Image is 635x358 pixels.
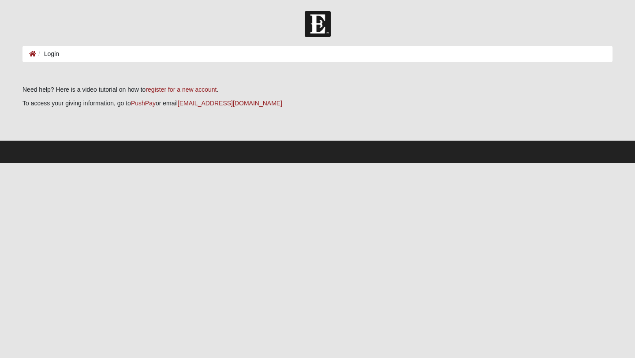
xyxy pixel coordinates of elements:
[22,99,613,108] p: To access your giving information, go to or email
[305,11,331,37] img: Church of Eleven22 Logo
[131,100,156,107] a: PushPay
[178,100,282,107] a: [EMAIL_ADDRESS][DOMAIN_NAME]
[146,86,217,93] a: register for a new account
[36,49,59,59] li: Login
[22,85,613,94] p: Need help? Here is a video tutorial on how to .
